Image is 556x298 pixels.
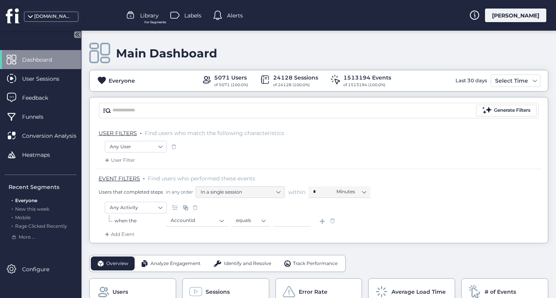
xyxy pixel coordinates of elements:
span: Average Load Time [391,288,446,296]
div: 1513194 Events [343,73,391,82]
span: Find users who performed these events [148,175,255,182]
div: of 5071 (100.0%) [214,82,248,88]
span: Labels [184,11,201,20]
span: Heatmaps [22,151,62,159]
span: Dashboard [22,55,64,64]
span: New this week [15,206,49,212]
span: . [12,196,13,203]
span: Identify and Resolve [224,260,271,267]
div: Main Dashboard [116,46,217,61]
span: Everyone [15,198,37,203]
div: Select Time [493,76,530,85]
div: 24128 Sessions [273,73,318,82]
span: Rage Clicked Recently [15,223,67,229]
span: Error Rate [299,288,327,296]
span: Funnels [22,113,55,121]
div: Generate Filters [494,107,530,114]
span: More ... [19,234,35,241]
div: when the [114,217,166,225]
nz-select-item: Accountid [171,215,223,226]
span: . [143,173,145,181]
div: Last 30 days [454,74,489,87]
nz-select-item: In a single session [201,186,280,198]
div: of 24128 (100.0%) [273,82,318,88]
span: . [12,222,13,229]
nz-select-item: equals [236,215,265,226]
div: [DOMAIN_NAME] [34,13,73,20]
span: within [288,188,305,196]
span: User Sessions [22,74,71,83]
span: # of Events [485,288,516,296]
span: Analyze Engagement [151,260,201,267]
button: Generate Filters [476,105,537,116]
div: Everyone [109,76,135,85]
span: in any order [165,189,193,195]
span: Find users who match the following characteristics [145,130,284,137]
span: Configure [22,265,61,274]
span: For Segments [144,20,166,25]
div: of 1513194 (100.0%) [343,82,391,88]
span: Mobile [15,215,31,220]
nz-select-item: Any User [110,141,162,152]
span: Feedback [22,94,60,102]
div: Recent Segments [9,183,76,191]
span: Conversion Analysis [22,132,88,140]
span: EVENT FILTERS [99,175,140,182]
span: Track Performance [293,260,338,267]
span: . [12,213,13,220]
nz-select-item: Any Activity [110,202,162,213]
div: User Filter [103,156,135,164]
span: Overview [106,260,128,267]
span: USER FILTERS [99,130,137,137]
span: Sessions [206,288,230,296]
div: Add Event [103,230,135,238]
span: Users [113,288,128,296]
div: 5071 Users [214,73,248,82]
nz-select-item: Minutes [336,186,366,198]
span: Library [140,11,159,20]
span: . [12,204,13,212]
span: Alerts [227,11,243,20]
div: [PERSON_NAME] [485,9,546,22]
span: Users that completed steps [99,189,163,195]
span: . [140,128,142,136]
